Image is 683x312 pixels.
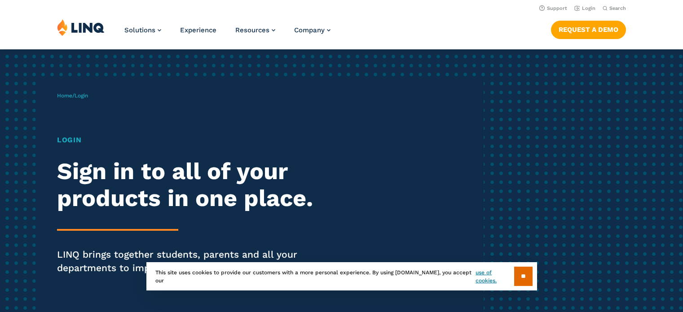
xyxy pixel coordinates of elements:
h2: Sign in to all of your products in one place. [57,158,320,212]
a: Resources [235,26,275,34]
a: Login [574,5,595,11]
a: use of cookies. [476,268,514,285]
button: Open Search Bar [603,5,626,12]
span: Search [609,5,626,11]
span: Resources [235,26,269,34]
a: Experience [180,26,216,34]
a: Solutions [124,26,161,34]
div: This site uses cookies to provide our customers with a more personal experience. By using [DOMAIN... [146,262,537,290]
img: LINQ | K‑12 Software [57,19,105,36]
a: Support [539,5,567,11]
nav: Primary Navigation [124,19,330,48]
a: Company [294,26,330,34]
span: Company [294,26,325,34]
span: / [57,92,88,99]
span: Solutions [124,26,155,34]
h1: Login [57,135,320,145]
p: LINQ brings together students, parents and all your departments to improve efficiency and transpa... [57,248,320,275]
nav: Button Navigation [551,19,626,39]
a: Request a Demo [551,21,626,39]
a: Home [57,92,72,99]
span: Login [75,92,88,99]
